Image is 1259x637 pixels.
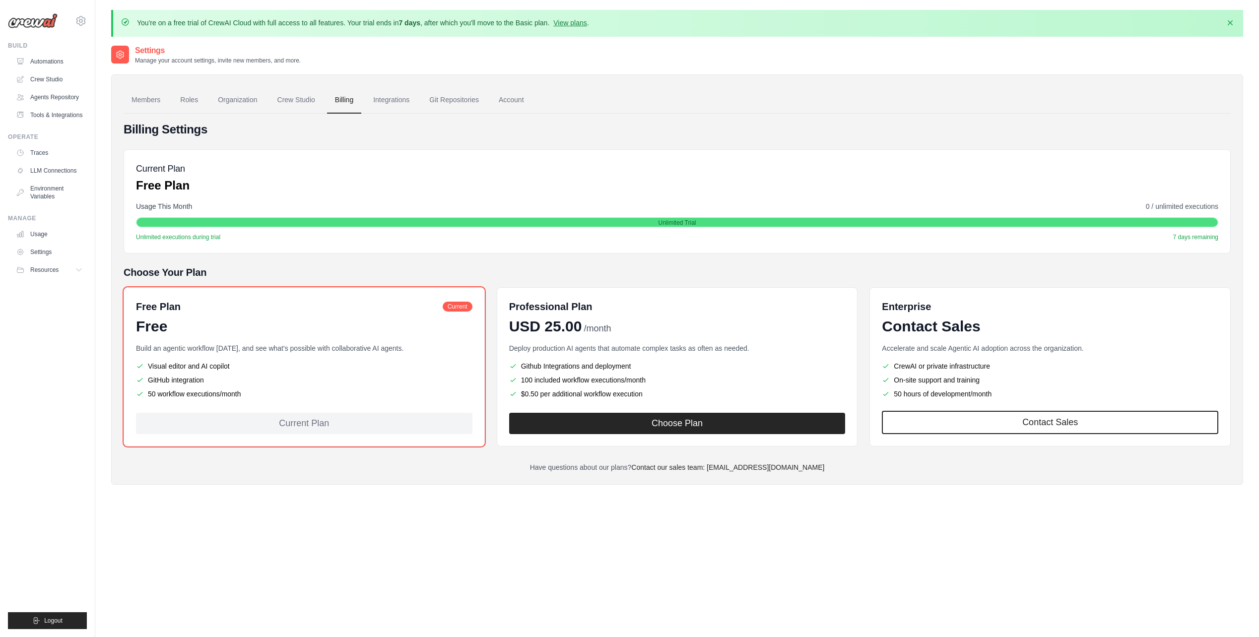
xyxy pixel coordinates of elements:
a: Organization [210,87,265,114]
div: Manage [8,214,87,222]
a: Tools & Integrations [12,107,87,123]
li: Visual editor and AI copilot [136,361,472,371]
h5: Current Plan [136,162,190,176]
a: Automations [12,54,87,69]
img: Logo [8,13,58,28]
h6: Enterprise [882,300,1218,314]
p: Manage your account settings, invite new members, and more. [135,57,301,64]
span: Usage This Month [136,201,192,211]
a: Settings [12,244,87,260]
h2: Settings [135,45,301,57]
a: Traces [12,145,87,161]
p: You're on a free trial of CrewAI Cloud with full access to all features. Your trial ends in , aft... [137,18,589,28]
span: 0 / unlimited executions [1146,201,1218,211]
p: Have questions about our plans? [124,462,1231,472]
button: Logout [8,612,87,629]
a: Agents Repository [12,89,87,105]
span: Unlimited Trial [658,219,696,227]
strong: 7 days [398,19,420,27]
h6: Professional Plan [509,300,593,314]
a: Contact Sales [882,411,1218,434]
div: Build [8,42,87,50]
div: Free [136,318,472,335]
button: Choose Plan [509,413,846,434]
span: Logout [44,617,63,625]
h5: Choose Your Plan [124,265,1231,279]
a: Crew Studio [269,87,323,114]
li: 100 included workflow executions/month [509,375,846,385]
span: Current [443,302,472,312]
h6: Free Plan [136,300,181,314]
a: LLM Connections [12,163,87,179]
span: Unlimited executions during trial [136,233,220,241]
div: Contact Sales [882,318,1218,335]
span: Resources [30,266,59,274]
div: Operate [8,133,87,141]
p: Deploy production AI agents that automate complex tasks as often as needed. [509,343,846,353]
a: Members [124,87,168,114]
li: 50 hours of development/month [882,389,1218,399]
p: Free Plan [136,178,190,193]
a: Environment Variables [12,181,87,204]
div: Current Plan [136,413,472,434]
li: Github Integrations and deployment [509,361,846,371]
li: $0.50 per additional workflow execution [509,389,846,399]
p: Accelerate and scale Agentic AI adoption across the organization. [882,343,1218,353]
a: Integrations [365,87,417,114]
li: On-site support and training [882,375,1218,385]
a: Account [491,87,532,114]
a: Billing [327,87,361,114]
li: 50 workflow executions/month [136,389,472,399]
span: USD 25.00 [509,318,582,335]
li: GitHub integration [136,375,472,385]
a: Git Repositories [421,87,487,114]
span: /month [584,322,611,335]
a: Roles [172,87,206,114]
button: Resources [12,262,87,278]
a: Contact our sales team: [EMAIL_ADDRESS][DOMAIN_NAME] [631,463,824,471]
li: CrewAI or private infrastructure [882,361,1218,371]
a: Usage [12,226,87,242]
span: 7 days remaining [1173,233,1218,241]
p: Build an agentic workflow [DATE], and see what's possible with collaborative AI agents. [136,343,472,353]
a: View plans [553,19,587,27]
h4: Billing Settings [124,122,1231,137]
a: Crew Studio [12,71,87,87]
